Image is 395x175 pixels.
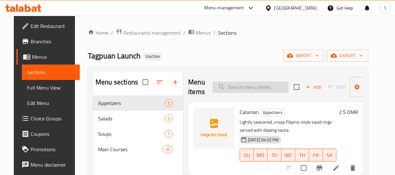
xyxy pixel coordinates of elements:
[240,149,254,162] button: SU
[268,149,281,162] button: TU
[295,149,309,162] button: TH
[165,100,172,106] span: 5
[213,29,216,37] li: /
[96,77,138,87] h2: Menu sections
[281,149,295,162] button: WE
[16,126,80,142] a: Coupons
[260,109,285,117] div: Appetizers
[297,161,310,175] span: Select to update
[213,82,289,93] input: search
[27,99,75,107] span: Edit Menu
[124,29,181,37] span: Restaurants management
[88,48,141,63] span: Tagpuan Launch
[165,130,173,138] div: items
[260,109,285,116] span: Appetizers
[162,145,173,153] div: items
[290,80,303,94] span: Select section
[93,93,183,160] nav: Menu sections
[288,52,319,60] span: import
[254,149,268,162] button: MO
[284,151,293,160] span: WE
[305,83,322,91] span: Add
[355,79,388,95] span: Manage items
[332,52,363,60] span: export
[193,108,234,149] img: Calamari
[163,146,172,153] span: 35
[384,4,387,12] span: S
[326,151,334,160] span: SA
[165,131,172,137] span: 7
[93,126,183,142] div: Soups7
[27,84,75,92] span: Full Menu View
[303,82,324,92] span: Add item
[350,77,393,97] button: Manage items
[31,38,75,45] span: Branches
[165,115,173,122] div: items
[298,151,307,160] span: TH
[111,29,113,37] li: /
[188,29,211,37] a: Menus
[240,107,259,117] span: Calamari
[245,137,281,143] span: [DATE] 04:02 PM
[139,75,152,89] span: Select all sections
[165,99,173,107] div: items
[309,149,323,162] button: FR
[205,4,244,12] div: Menu-management
[88,29,108,37] a: Home
[327,50,368,62] button: export
[22,65,80,80] a: Sections
[188,77,205,97] h2: Menu items
[98,130,165,138] span: Soups
[31,115,75,122] span: Choice Groups
[324,82,350,92] span: Select section first
[93,111,183,126] div: Salads3
[22,95,80,111] a: Edit Menu
[31,145,75,153] span: Promotions
[270,151,279,160] span: TU
[116,29,181,37] a: Restaurants management
[339,108,358,117] h6: 2.5 OMR
[183,29,186,37] li: /
[240,118,336,134] p: Lightly seasoned, crispy Filipino-style squid rings served with dipping sauce.
[256,151,265,160] span: MO
[16,34,80,49] a: Branches
[32,53,75,61] span: Menus
[196,29,211,37] span: Menus
[16,111,80,126] a: Choice Groups
[31,22,75,30] span: Edit Restaurant
[93,142,183,157] div: Main Courses35
[98,115,165,122] span: Salads
[22,80,80,95] a: Full Menu View
[218,29,236,37] span: Sections
[16,157,80,172] a: Menu disclaimer
[312,151,320,160] span: FR
[243,151,251,160] span: SU
[143,54,162,59] span: Inactive
[98,99,165,107] span: Appetizers
[88,29,368,37] nav: breadcrumb
[16,18,80,34] a: Edit Restaurant
[165,116,172,122] span: 3
[98,145,162,153] span: Main Courses
[93,95,183,111] div: Appetizers5
[323,149,337,162] button: SA
[31,161,75,169] span: Menu disclaimer
[16,49,80,65] a: Menus
[16,142,80,157] a: Promotions
[143,53,162,60] div: Inactive
[332,164,340,172] a: Edit menu item
[168,74,183,90] button: Add section
[152,74,168,90] span: Sort sections
[274,4,317,12] div: [GEOGRAPHIC_DATA]
[303,82,324,92] button: Add
[31,130,75,138] span: Coupons
[283,50,324,62] button: import
[27,68,75,76] span: Sections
